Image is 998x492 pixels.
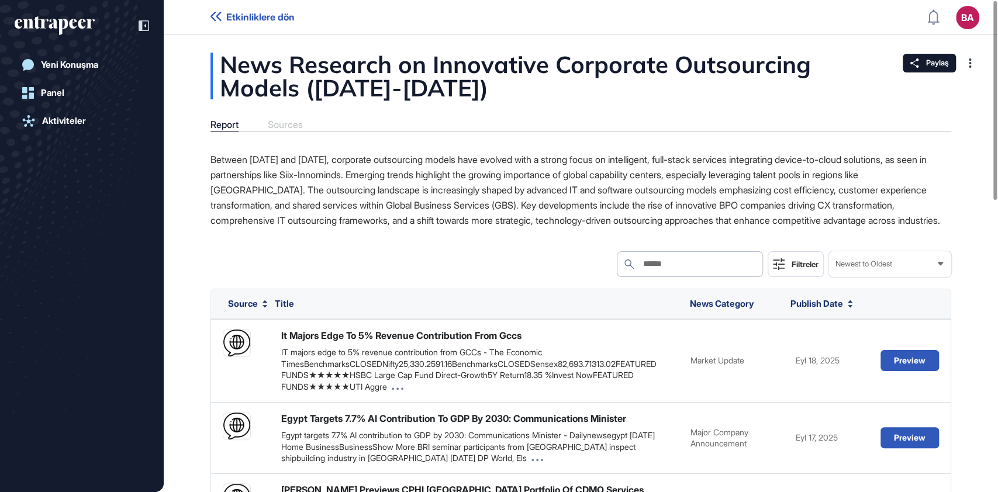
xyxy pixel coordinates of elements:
[42,116,86,126] div: Aktiviteler
[790,299,852,309] button: Publish Date
[223,413,250,439] img: placeholder.png
[926,58,949,68] span: Paylaş
[15,109,149,133] a: Aktiviteler
[228,299,258,308] span: Source
[690,355,784,366] div: Market Update
[281,347,679,392] div: IT majors edge to 5% revenue contribution from GCCs - The Economic TimesBenchmarksCLOSEDNifty25,3...
[228,299,267,309] button: Source
[790,299,843,308] span: Publish Date
[15,81,149,105] a: Panel
[226,12,295,23] span: Etkinliklere dön
[880,427,939,448] button: Preview
[796,355,869,366] div: Eyl 18, 2025
[835,259,892,268] span: Newest to Oldest
[41,60,98,70] div: Yeni Konuşma
[223,330,250,356] img: placeholder.png
[210,119,239,130] div: Report
[15,53,149,77] a: Yeni Konuşma
[880,350,939,371] button: Preview
[281,429,679,464] div: Egypt targets 7.7% AI contribution to GDP by 2030: Communications Minister - Dailynewsegypt [DATE...
[275,298,294,309] span: Title
[41,88,64,98] div: Panel
[796,432,869,444] div: Eyl 17, 2025
[792,259,819,269] div: Filtreler
[281,329,522,342] div: It Majors Edge To 5% Revenue Contribution From Gccs
[768,251,824,277] button: Filtreler
[210,152,951,228] p: Between [DATE] and [DATE], corporate outsourcing models have evolved with a strong focus on intel...
[210,53,951,99] div: News Research on Innovative Corporate Outsourcing Models ([DATE]-[DATE])
[690,298,754,309] span: News Category
[690,427,784,449] div: Major Company Announcement
[956,6,979,29] button: BA
[15,16,95,35] div: entrapeer-logo
[210,12,295,23] a: Etkinliklere dön
[281,412,626,425] div: Egypt Targets 7.7% AI Contribution To GDP By 2030: Communications Minister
